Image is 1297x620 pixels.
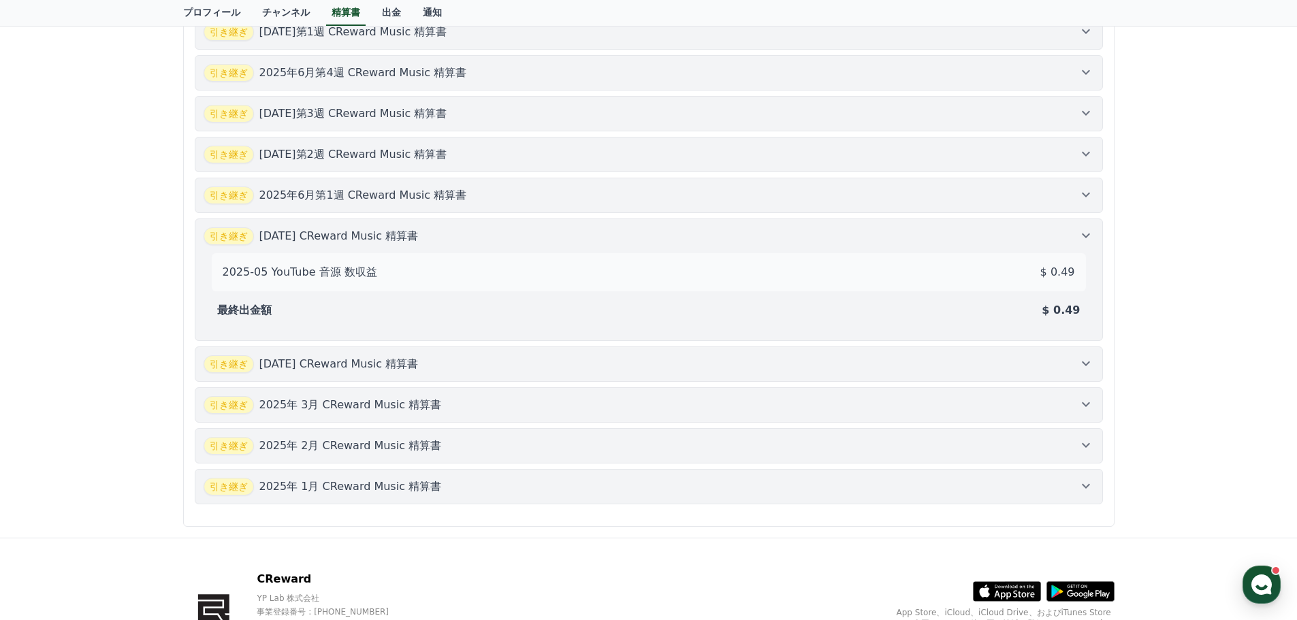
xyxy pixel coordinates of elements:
p: 2025年6月第1週 CReward Music 精算書 [259,187,467,203]
span: 引き継ぎ [204,355,254,373]
p: YP Lab 株式会社 [257,593,453,604]
span: 引き継ぎ [204,437,254,455]
span: 引き継ぎ [204,186,254,204]
p: 2025年 3月 CReward Music 精算書 [259,397,442,413]
p: $ 0.49 [1042,302,1080,319]
button: 引き継ぎ 2025年6月第1週 CReward Music 精算書 [195,178,1103,213]
button: 引き継ぎ [DATE]第1週 CReward Music 精算書 [195,14,1103,50]
span: 引き継ぎ [204,478,254,495]
span: 引き継ぎ [204,64,254,82]
button: 引き継ぎ 2025年 1月 CReward Music 精算書 [195,469,1103,504]
span: 引き継ぎ [204,396,254,414]
button: 引き継ぎ 2025年 3月 CReward Music 精算書 [195,387,1103,423]
p: 2025年6月第4週 CReward Music 精算書 [259,65,467,81]
span: Home [35,452,59,463]
a: Home [4,431,90,466]
p: [DATE] CReward Music 精算書 [259,228,419,244]
button: 引き継ぎ 2025年 2月 CReward Music 精算書 [195,428,1103,463]
a: Settings [176,431,261,466]
p: 2025年 1月 CReward Music 精算書 [259,478,442,495]
p: 事業登録番号 : [PHONE_NUMBER] [257,606,453,617]
p: $ 0.49 [1040,264,1075,280]
p: 2025-05 YouTube 音源 数収益 [223,264,377,280]
span: Messages [113,453,153,463]
button: 引き継ぎ [DATE] CReward Music 精算書 [195,346,1103,382]
p: 2025年 2月 CReward Music 精算書 [259,438,442,454]
p: [DATE]第1週 CReward Music 精算書 [259,24,447,40]
span: 引き継ぎ [204,227,254,245]
p: CReward [257,571,453,587]
p: 最終出金額 [217,302,272,319]
button: 引き継ぎ [DATE]第3週 CReward Music 精算書 [195,96,1103,131]
button: 引き継ぎ 2025年6月第4週 CReward Music 精算書 [195,55,1103,91]
p: [DATE]第2週 CReward Music 精算書 [259,146,447,163]
span: Settings [202,452,235,463]
span: 引き継ぎ [204,23,254,41]
button: 引き継ぎ [DATE]第2週 CReward Music 精算書 [195,137,1103,172]
p: [DATE]第3週 CReward Music 精算書 [259,105,447,122]
span: 引き継ぎ [204,146,254,163]
p: [DATE] CReward Music 精算書 [259,356,419,372]
span: 引き継ぎ [204,105,254,123]
button: 引き継ぎ [DATE] CReward Music 精算書 2025-05 YouTube 音源 数収益 $ 0.49 最終出金額 $ 0.49 [195,218,1103,341]
a: Messages [90,431,176,466]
